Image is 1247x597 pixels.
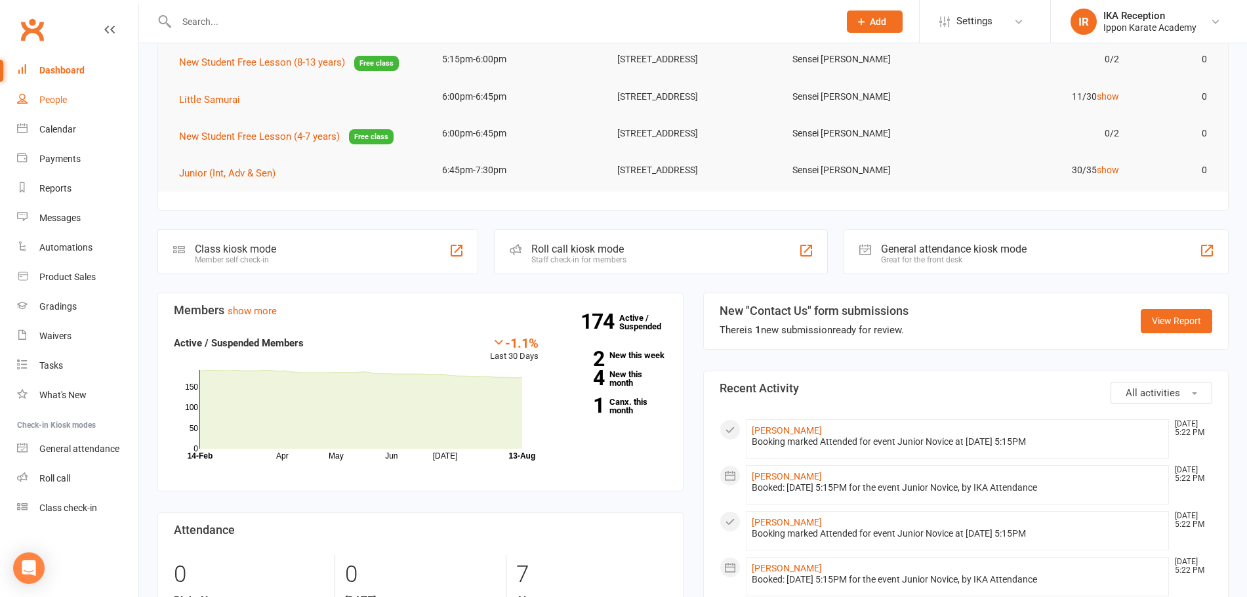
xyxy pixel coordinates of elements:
[1103,22,1196,33] div: Ippon Karate Academy
[752,471,822,482] a: [PERSON_NAME]
[752,425,822,436] a: [PERSON_NAME]
[173,12,830,31] input: Search...
[17,144,138,174] a: Payments
[17,381,138,410] a: What's New
[17,493,138,523] a: Class kiosk mode
[17,174,138,203] a: Reports
[1111,382,1212,404] button: All activities
[956,81,1131,112] td: 11/30
[17,464,138,493] a: Roll call
[39,390,87,400] div: What's New
[430,44,605,75] td: 5:15pm-6:00pm
[781,44,956,75] td: Sensei [PERSON_NAME]
[1131,118,1219,149] td: 0
[605,81,781,112] td: [STREET_ADDRESS]
[39,443,119,454] div: General attendance
[1168,420,1212,437] time: [DATE] 5:22 PM
[345,555,495,594] div: 0
[605,155,781,186] td: [STREET_ADDRESS]
[430,155,605,186] td: 6:45pm-7:30pm
[39,272,96,282] div: Product Sales
[558,398,666,415] a: 1Canx. this month
[16,13,49,46] a: Clubworx
[956,155,1131,186] td: 30/35
[39,331,72,341] div: Waivers
[17,203,138,233] a: Messages
[179,94,240,106] span: Little Samurai
[430,118,605,149] td: 6:00pm-6:45pm
[39,301,77,312] div: Gradings
[174,524,667,537] h3: Attendance
[558,368,604,388] strong: 4
[956,44,1131,75] td: 0/2
[17,351,138,381] a: Tasks
[39,242,92,253] div: Automations
[605,118,781,149] td: [STREET_ADDRESS]
[349,129,394,144] span: Free class
[179,92,249,108] button: Little Samurai
[720,304,909,318] h3: New "Contact Us" form submissions
[39,213,81,223] div: Messages
[430,81,605,112] td: 6:00pm-6:45pm
[354,56,399,71] span: Free class
[1103,10,1196,22] div: IKA Reception
[752,436,1164,447] div: Booking marked Attended for event Junior Novice at [DATE] 5:15PM
[752,563,822,573] a: [PERSON_NAME]
[781,81,956,112] td: Sensei [PERSON_NAME]
[752,528,1164,539] div: Booking marked Attended for event Junior Novice at [DATE] 5:15PM
[1141,309,1212,333] a: View Report
[755,324,761,336] strong: 1
[39,154,81,164] div: Payments
[39,124,76,134] div: Calendar
[752,574,1164,585] div: Booked: [DATE] 5:15PM for the event Junior Novice, by IKA Attendance
[39,94,67,105] div: People
[1131,44,1219,75] td: 0
[17,233,138,262] a: Automations
[179,54,399,71] button: New Student Free Lesson (8-13 years)Free class
[781,118,956,149] td: Sensei [PERSON_NAME]
[558,349,604,369] strong: 2
[39,360,63,371] div: Tasks
[1131,81,1219,112] td: 0
[956,118,1131,149] td: 0/2
[1168,466,1212,483] time: [DATE] 5:22 PM
[17,321,138,351] a: Waivers
[558,396,604,415] strong: 1
[13,552,45,584] div: Open Intercom Messenger
[179,131,340,142] span: New Student Free Lesson (4-7 years)
[1131,155,1219,186] td: 0
[881,243,1027,255] div: General attendance kiosk mode
[17,56,138,85] a: Dashboard
[17,262,138,292] a: Product Sales
[720,322,909,338] div: There is new submission ready for review.
[531,255,626,264] div: Staff check-in for members
[605,44,781,75] td: [STREET_ADDRESS]
[490,335,539,363] div: Last 30 Days
[881,255,1027,264] div: Great for the front desk
[558,370,666,387] a: 4New this month
[174,555,325,594] div: 0
[870,16,886,27] span: Add
[39,503,97,513] div: Class check-in
[174,304,667,317] h3: Members
[847,10,903,33] button: Add
[17,434,138,464] a: General attendance kiosk mode
[956,7,992,36] span: Settings
[39,473,70,484] div: Roll call
[39,65,85,75] div: Dashboard
[720,382,1213,395] h3: Recent Activity
[195,243,276,255] div: Class kiosk mode
[531,243,626,255] div: Roll call kiosk mode
[619,304,677,340] a: 174Active / Suspended
[195,255,276,264] div: Member self check-in
[1126,387,1180,399] span: All activities
[179,129,394,145] button: New Student Free Lesson (4-7 years)Free class
[1097,165,1119,175] a: show
[179,165,285,181] button: Junior (Int, Adv & Sen)
[179,56,345,68] span: New Student Free Lesson (8-13 years)
[174,337,304,349] strong: Active / Suspended Members
[1168,512,1212,529] time: [DATE] 5:22 PM
[17,292,138,321] a: Gradings
[228,305,277,317] a: show more
[752,517,822,527] a: [PERSON_NAME]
